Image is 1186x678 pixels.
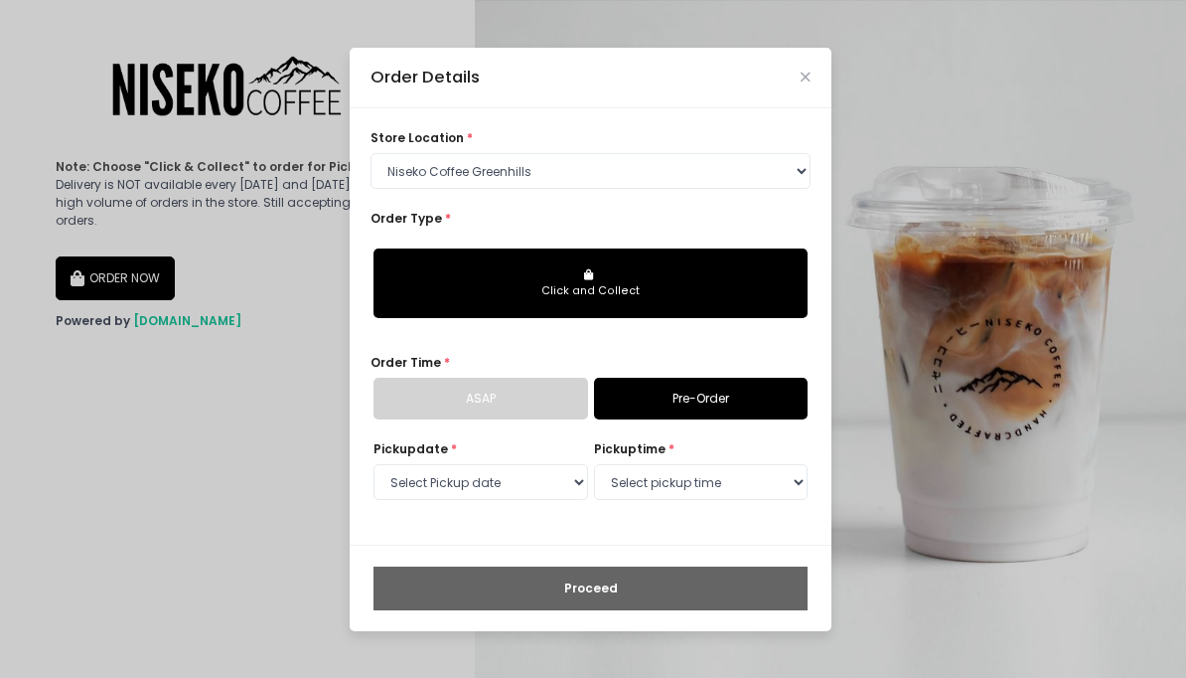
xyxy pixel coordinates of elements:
[386,283,795,299] div: Click and Collect
[373,378,588,420] a: ASAP
[373,567,808,610] button: Proceed
[371,354,441,371] span: Order Time
[801,73,811,83] button: Close
[594,378,809,420] a: Pre-Order
[371,210,442,227] span: Order Type
[594,440,666,457] span: pickup time
[373,440,448,457] span: Pickup date
[371,129,464,146] span: store location
[371,66,480,90] div: Order Details
[373,249,808,318] button: Click and Collect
